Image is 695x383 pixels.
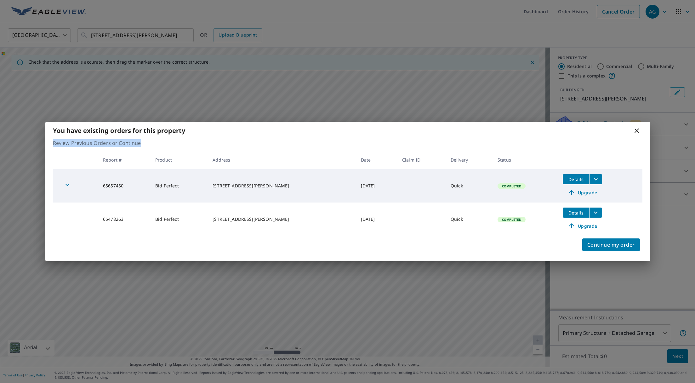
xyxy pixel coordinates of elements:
[563,187,602,197] a: Upgrade
[446,203,493,236] td: Quick
[53,126,185,135] b: You have existing orders for this property
[498,217,525,222] span: Completed
[356,169,397,203] td: [DATE]
[150,169,208,203] td: Bid Perfect
[150,203,208,236] td: Bid Perfect
[53,139,642,147] p: Review Previous Orders or Continue
[587,240,635,249] span: Continue my order
[563,174,589,184] button: detailsBtn-65657450
[493,151,558,169] th: Status
[567,210,585,216] span: Details
[150,151,208,169] th: Product
[98,151,150,169] th: Report #
[213,183,350,189] div: [STREET_ADDRESS][PERSON_NAME]
[582,238,640,251] button: Continue my order
[589,174,602,184] button: filesDropdownBtn-65657450
[567,189,598,196] span: Upgrade
[567,176,585,182] span: Details
[98,169,150,203] td: 65657450
[563,221,602,231] a: Upgrade
[356,151,397,169] th: Date
[356,203,397,236] td: [DATE]
[446,151,493,169] th: Delivery
[213,216,350,222] div: [STREET_ADDRESS][PERSON_NAME]
[567,222,598,230] span: Upgrade
[208,151,356,169] th: Address
[563,208,589,218] button: detailsBtn-65478263
[589,208,602,218] button: filesDropdownBtn-65478263
[397,151,446,169] th: Claim ID
[446,169,493,203] td: Quick
[98,203,150,236] td: 65478263
[498,184,525,188] span: Completed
